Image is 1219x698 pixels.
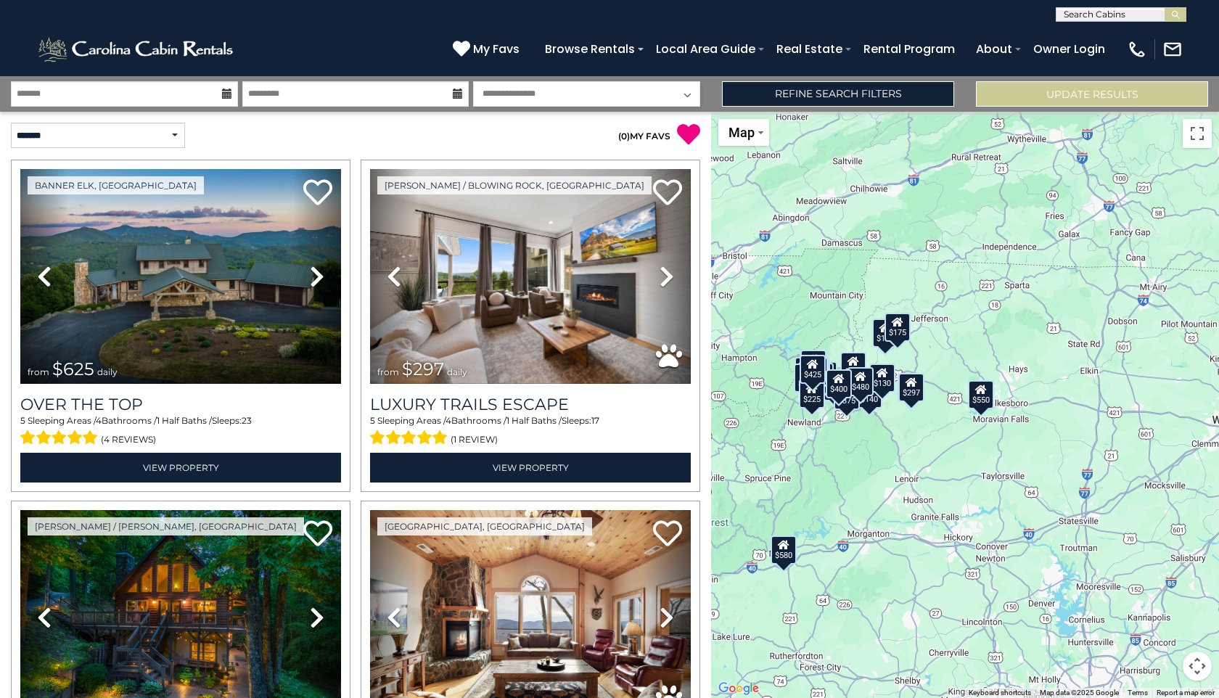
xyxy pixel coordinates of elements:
[1183,652,1212,681] button: Map camera controls
[769,36,850,62] a: Real Estate
[715,679,763,698] a: Open this area in Google Maps (opens a new window)
[649,36,763,62] a: Local Area Guide
[872,319,898,348] div: $175
[1040,689,1119,697] span: Map data ©2025 Google
[826,369,852,398] div: $400
[969,36,1019,62] a: About
[377,366,399,377] span: from
[856,36,962,62] a: Rental Program
[370,414,691,449] div: Sleeping Areas / Bathrooms / Sleeps:
[653,519,682,550] a: Add to favorites
[506,415,562,426] span: 1 Half Baths /
[303,178,332,209] a: Add to favorites
[97,366,118,377] span: daily
[52,358,94,379] span: $625
[976,81,1208,107] button: Update Results
[370,415,375,426] span: 5
[840,352,866,381] div: $349
[621,131,627,141] span: 0
[96,415,102,426] span: 4
[36,35,237,64] img: White-1-2.png
[653,178,682,209] a: Add to favorites
[885,313,911,342] div: $175
[722,81,954,107] a: Refine Search Filters
[20,395,341,414] a: Over The Top
[718,119,769,146] button: Change map style
[771,535,797,564] div: $580
[157,415,212,426] span: 1 Half Baths /
[799,379,825,408] div: $225
[446,415,451,426] span: 4
[20,169,341,384] img: thumbnail_167153549.jpeg
[101,430,156,449] span: (4 reviews)
[451,430,498,449] span: (1 review)
[242,415,252,426] span: 23
[377,517,592,535] a: [GEOGRAPHIC_DATA], [GEOGRAPHIC_DATA]
[1157,689,1215,697] a: Report a map error
[898,373,924,402] div: $297
[402,358,444,379] span: $297
[370,169,691,384] img: thumbnail_168695581.jpeg
[20,414,341,449] div: Sleeping Areas / Bathrooms / Sleeps:
[618,131,670,141] a: (0)MY FAVS
[1162,39,1183,59] img: mail-regular-white.png
[538,36,642,62] a: Browse Rentals
[1026,36,1112,62] a: Owner Login
[1183,119,1212,148] button: Toggle fullscreen view
[847,367,874,396] div: $480
[20,453,341,483] a: View Property
[1128,689,1148,697] a: Terms
[28,176,204,194] a: Banner Elk, [GEOGRAPHIC_DATA]
[28,517,304,535] a: [PERSON_NAME] / [PERSON_NAME], [GEOGRAPHIC_DATA]
[794,364,820,393] div: $230
[715,679,763,698] img: Google
[618,131,630,141] span: ( )
[869,364,895,393] div: $130
[370,453,691,483] a: View Property
[473,40,520,58] span: My Favs
[968,380,994,409] div: $550
[591,415,599,426] span: 17
[370,395,691,414] a: Luxury Trails Escape
[20,415,25,426] span: 5
[453,40,523,59] a: My Favs
[377,176,652,194] a: [PERSON_NAME] / Blowing Rock, [GEOGRAPHIC_DATA]
[728,125,755,140] span: Map
[800,350,826,379] div: $125
[28,366,49,377] span: from
[969,688,1031,698] button: Keyboard shortcuts
[1127,39,1147,59] img: phone-regular-white.png
[447,366,467,377] span: daily
[303,519,332,550] a: Add to favorites
[800,355,826,384] div: $425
